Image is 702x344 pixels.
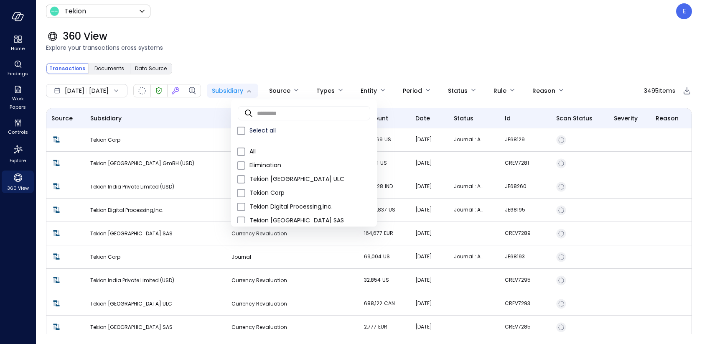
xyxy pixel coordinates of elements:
[249,175,370,183] span: Tekion [GEOGRAPHIC_DATA] ULC
[249,147,370,156] span: All
[249,216,370,225] span: Tekion [GEOGRAPHIC_DATA] SAS
[249,202,370,211] span: Tekion Digital Processing,Inc.
[249,175,370,183] div: Tekion Canada ULC
[249,216,370,225] div: Tekion France SAS
[249,126,370,135] span: Select all
[249,189,370,197] span: Tekion Corp
[249,161,370,170] span: Elimination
